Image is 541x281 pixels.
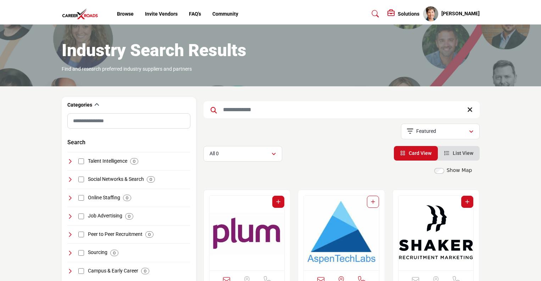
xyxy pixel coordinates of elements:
[88,158,127,165] h4: Talent Intelligence: Intelligence and data-driven insights for making informed decisions in talen...
[78,250,84,256] input: Select Sourcing checkbox
[394,146,438,161] li: Card View
[123,195,131,201] div: 0 Results For Online Staffing
[387,10,419,18] div: Solutions
[130,158,138,164] div: 0 Results For Talent Intelligence
[203,101,480,118] input: Search Keyword
[365,8,384,20] a: Search
[438,146,480,161] li: List View
[304,196,379,270] img: Aspen Technology Labs, Inc.
[78,195,84,201] input: Select Online Staffing checkbox
[145,231,154,238] div: 0 Results For Peer to Peer Recruitment
[62,39,246,61] h1: Industry Search Results
[398,11,419,17] h5: Solutions
[62,66,192,73] p: Find and research preferred industry suppliers and partners
[210,150,219,157] p: All 0
[125,213,133,220] div: 0 Results For Job Advertising
[304,196,379,270] a: Open Listing in new tab
[441,10,480,17] h5: [PERSON_NAME]
[78,177,84,182] input: Select Social Networks & Search checkbox
[78,268,84,274] input: Select Campus & Early Career checkbox
[210,196,285,270] a: Open Listing in new tab
[141,268,149,274] div: 0 Results For Campus & Early Career
[465,199,469,205] a: Add To List
[88,268,138,275] h4: Campus & Early Career: Programs and platforms focusing on recruitment and career development for ...
[88,231,143,238] h4: Peer to Peer Recruitment: Recruitment methods leveraging existing employees' networks and relatio...
[409,150,431,156] span: Card View
[67,102,92,109] h2: Categories
[148,232,151,237] b: 0
[78,158,84,164] input: Select Talent Intelligence checkbox
[88,249,107,256] h4: Sourcing: Strategies and tools for identifying and engaging potential candidates for specific job...
[147,176,155,183] div: 0 Results For Social Networks & Search
[126,195,128,200] b: 0
[447,167,472,174] label: Show Map
[276,199,280,205] a: Add To List
[62,8,102,20] img: Site Logo
[371,199,375,205] a: Add To List
[150,177,152,182] b: 0
[401,124,480,139] button: Featured
[203,146,282,162] button: All 0
[144,269,146,274] b: 0
[113,250,116,255] b: 0
[145,11,178,17] a: Invite Vendors
[88,212,122,220] h4: Job Advertising: Platforms and strategies for advertising job openings to attract a wide range of...
[423,6,439,22] button: Show hide supplier dropdown
[416,128,436,135] p: Featured
[133,159,135,164] b: 0
[398,196,474,270] img: Shaker Recruitment Marketing
[453,150,473,156] span: List View
[210,196,285,270] img: Plum
[117,11,134,17] a: Browse
[128,214,130,219] b: 0
[400,150,431,156] a: View Card
[110,250,118,256] div: 0 Results For Sourcing
[78,232,84,237] input: Select Peer to Peer Recruitment checkbox
[88,194,120,201] h4: Online Staffing: Digital platforms specializing in the staffing of temporary, contract, and conti...
[67,113,190,129] input: Search Category
[88,176,144,183] h4: Social Networks & Search: Platforms that combine social networking and search capabilities for re...
[67,138,85,147] button: Search
[78,214,84,219] input: Select Job Advertising checkbox
[212,11,238,17] a: Community
[189,11,201,17] a: FAQ's
[398,196,474,270] a: Open Listing in new tab
[444,150,473,156] a: View List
